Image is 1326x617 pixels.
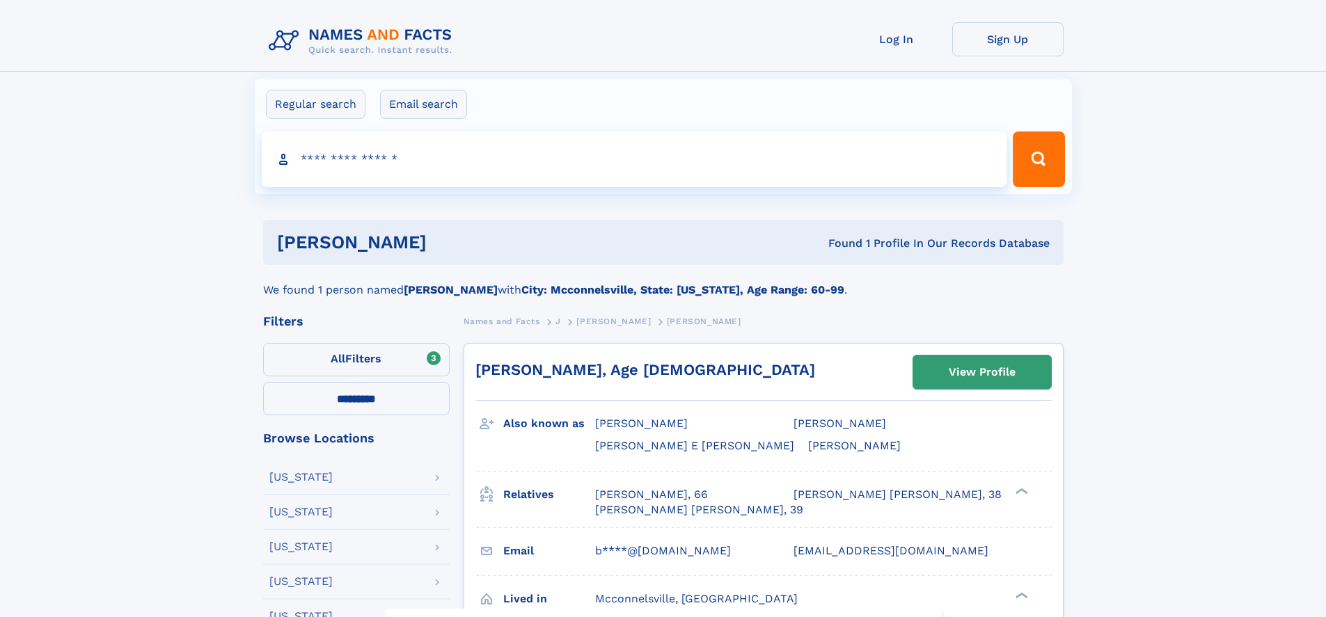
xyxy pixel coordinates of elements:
div: [US_STATE] [269,541,333,552]
h1: [PERSON_NAME] [277,234,628,251]
div: Filters [263,315,450,328]
a: J [555,312,561,330]
h3: Also known as [503,412,595,435]
div: Found 1 Profile In Our Records Database [627,236,1050,251]
b: City: Mcconnelsville, State: [US_STATE], Age Range: 60-99 [521,283,844,296]
button: Search Button [1013,131,1064,187]
b: [PERSON_NAME] [404,283,498,296]
div: [US_STATE] [269,576,333,587]
a: Sign Up [952,22,1064,56]
div: [US_STATE] [269,472,333,483]
a: [PERSON_NAME], 66 [595,487,708,502]
a: [PERSON_NAME] [PERSON_NAME], 38 [794,487,1002,502]
span: [PERSON_NAME] [794,417,886,430]
a: Log In [841,22,952,56]
div: We found 1 person named with . [263,265,1064,298]
span: [EMAIL_ADDRESS][DOMAIN_NAME] [794,544,988,557]
span: [PERSON_NAME] [595,417,688,430]
a: [PERSON_NAME] [576,312,651,330]
div: Browse Locations [263,432,450,444]
h3: Email [503,539,595,563]
span: [PERSON_NAME] [808,439,901,452]
span: [PERSON_NAME] [576,316,651,326]
div: ❯ [1012,486,1029,495]
h3: Relatives [503,483,595,506]
span: [PERSON_NAME] [667,316,741,326]
div: ❯ [1012,591,1029,600]
label: Filters [263,343,450,376]
span: J [555,316,561,326]
h3: Lived in [503,587,595,611]
input: search input [262,131,1007,187]
div: [US_STATE] [269,506,333,518]
a: [PERSON_NAME], Age [DEMOGRAPHIC_DATA] [475,361,815,378]
a: View Profile [913,355,1051,389]
img: Logo Names and Facts [263,22,464,60]
label: Regular search [266,90,365,119]
span: All [331,352,345,365]
span: [PERSON_NAME] E [PERSON_NAME] [595,439,794,452]
label: Email search [380,90,467,119]
a: [PERSON_NAME] [PERSON_NAME], 39 [595,502,803,518]
span: Mcconnelsville, [GEOGRAPHIC_DATA] [595,592,798,605]
a: Names and Facts [464,312,540,330]
div: View Profile [949,356,1016,388]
